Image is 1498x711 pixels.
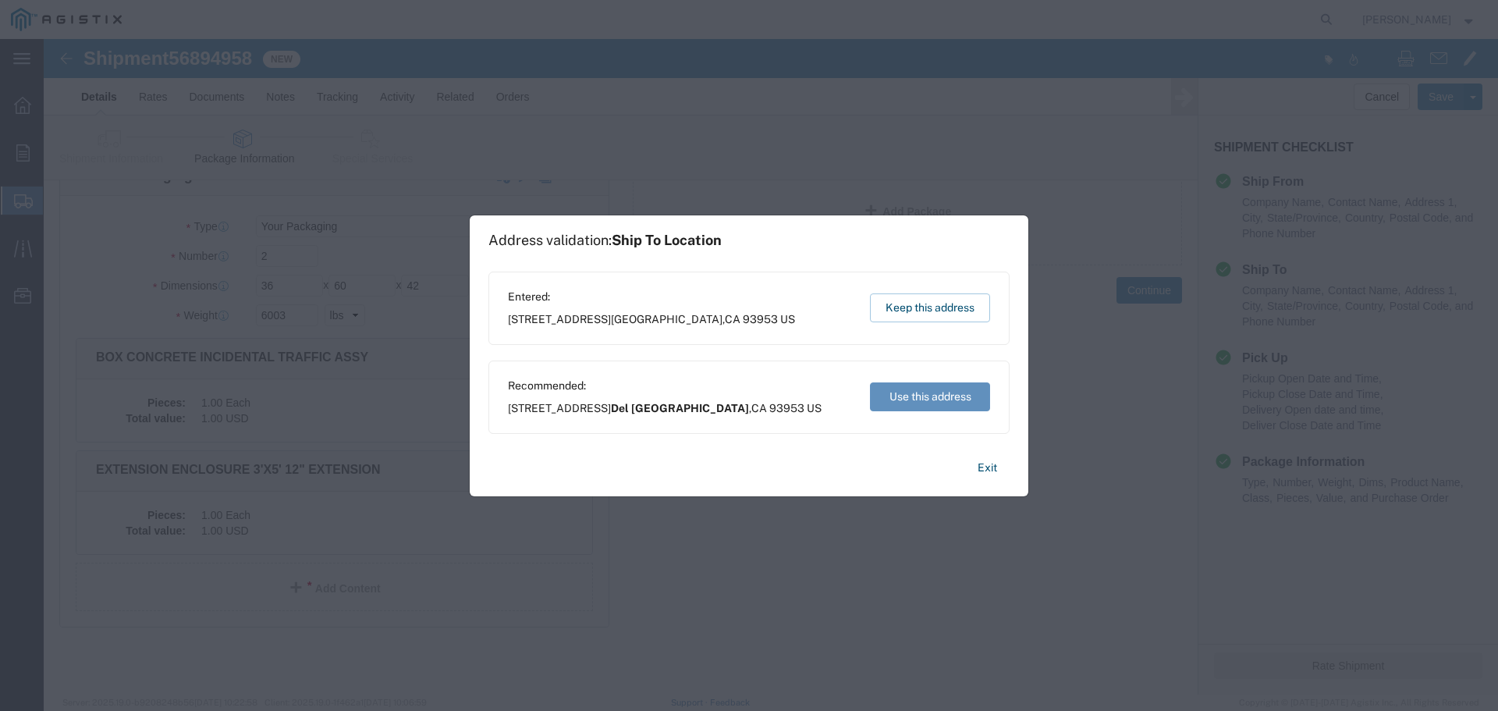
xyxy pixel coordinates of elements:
[508,311,795,328] span: [STREET_ADDRESS] ,
[612,232,722,248] span: Ship To Location
[508,378,822,394] span: Recommended:
[508,289,795,305] span: Entered:
[807,402,822,414] span: US
[965,454,1010,482] button: Exit
[611,402,749,414] span: Del [GEOGRAPHIC_DATA]
[870,382,990,411] button: Use this address
[488,232,722,249] h1: Address validation:
[725,313,740,325] span: CA
[780,313,795,325] span: US
[769,402,804,414] span: 93953
[751,402,767,414] span: CA
[508,400,822,417] span: [STREET_ADDRESS] ,
[611,313,722,325] span: [GEOGRAPHIC_DATA]
[870,293,990,322] button: Keep this address
[743,313,778,325] span: 93953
